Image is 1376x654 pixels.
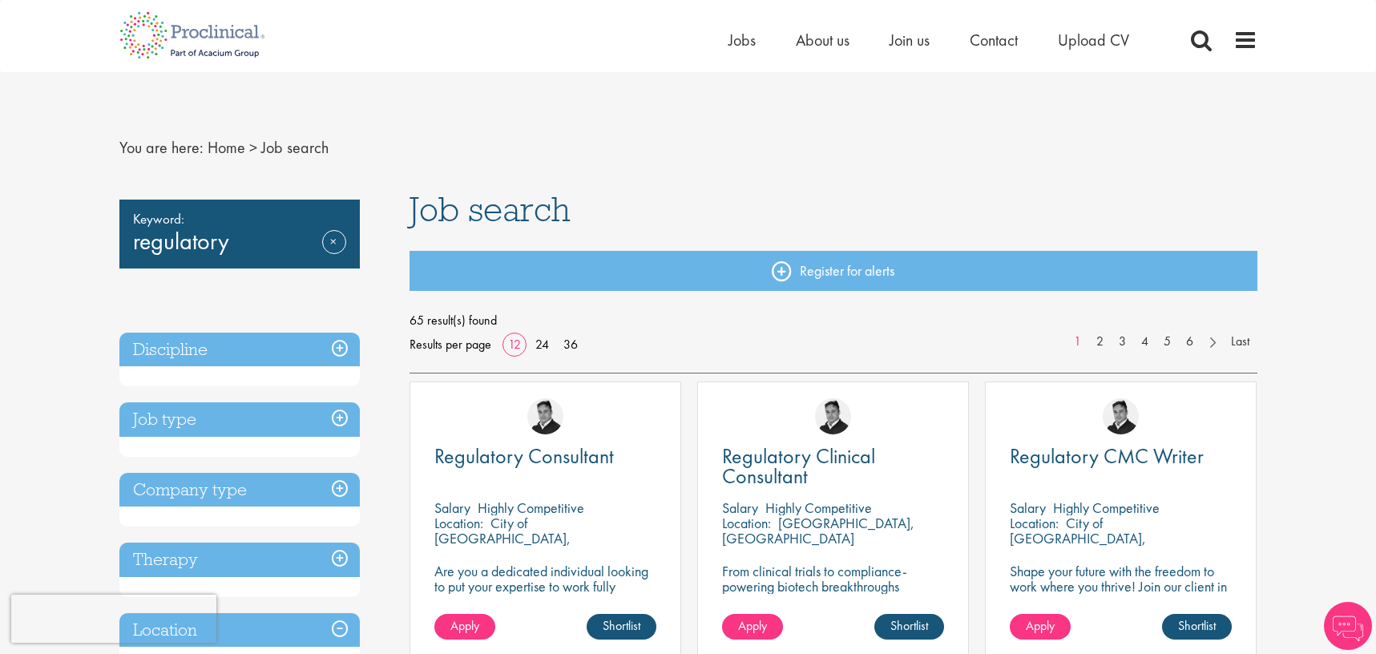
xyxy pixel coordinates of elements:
[530,336,555,353] a: 24
[450,617,479,634] span: Apply
[874,614,944,640] a: Shortlist
[119,200,360,268] div: regulatory
[410,309,1257,333] span: 65 result(s) found
[434,442,614,470] span: Regulatory Consultant
[1010,514,1146,563] p: City of [GEOGRAPHIC_DATA], [GEOGRAPHIC_DATA]
[1010,563,1232,609] p: Shape your future with the freedom to work where you thrive! Join our client in this fully remote...
[1026,617,1055,634] span: Apply
[728,30,756,50] a: Jobs
[249,137,257,158] span: >
[119,473,360,507] h3: Company type
[1178,333,1201,351] a: 6
[434,499,470,517] span: Salary
[434,514,571,563] p: City of [GEOGRAPHIC_DATA], [GEOGRAPHIC_DATA]
[738,617,767,634] span: Apply
[1010,499,1046,517] span: Salary
[1156,333,1179,351] a: 5
[1133,333,1156,351] a: 4
[527,398,563,434] img: Peter Duvall
[133,208,346,230] span: Keyword:
[261,137,329,158] span: Job search
[558,336,583,353] a: 36
[208,137,245,158] a: breadcrumb link
[1162,614,1232,640] a: Shortlist
[722,442,875,490] span: Regulatory Clinical Consultant
[119,402,360,437] h3: Job type
[815,398,851,434] img: Peter Duvall
[1053,499,1160,517] p: Highly Competitive
[970,30,1018,50] a: Contact
[410,251,1257,291] a: Register for alerts
[434,614,495,640] a: Apply
[722,514,914,547] p: [GEOGRAPHIC_DATA], [GEOGRAPHIC_DATA]
[722,499,758,517] span: Salary
[434,563,656,640] p: Are you a dedicated individual looking to put your expertise to work fully flexibly in a remote p...
[410,188,571,231] span: Job search
[119,333,360,367] h3: Discipline
[119,137,204,158] span: You are here:
[722,514,771,532] span: Location:
[119,613,360,648] h3: Location
[722,614,783,640] a: Apply
[1010,614,1071,640] a: Apply
[478,499,584,517] p: Highly Competitive
[434,446,656,466] a: Regulatory Consultant
[1010,442,1204,470] span: Regulatory CMC Writer
[410,333,491,357] span: Results per page
[587,614,656,640] a: Shortlist
[722,446,944,486] a: Regulatory Clinical Consultant
[765,499,872,517] p: Highly Competitive
[322,230,346,277] a: Remove
[1324,602,1372,650] img: Chatbot
[11,595,216,643] iframe: reCAPTCHA
[1066,333,1089,351] a: 1
[502,336,527,353] a: 12
[890,30,930,50] a: Join us
[119,543,360,577] h3: Therapy
[1103,398,1139,434] img: Peter Duvall
[1058,30,1129,50] a: Upload CV
[1088,333,1112,351] a: 2
[1223,333,1257,351] a: Last
[722,563,944,624] p: From clinical trials to compliance-powering biotech breakthroughs remotely, where precision meets...
[1010,514,1059,532] span: Location:
[1111,333,1134,351] a: 3
[434,514,483,532] span: Location:
[796,30,849,50] a: About us
[1010,446,1232,466] a: Regulatory CMC Writer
